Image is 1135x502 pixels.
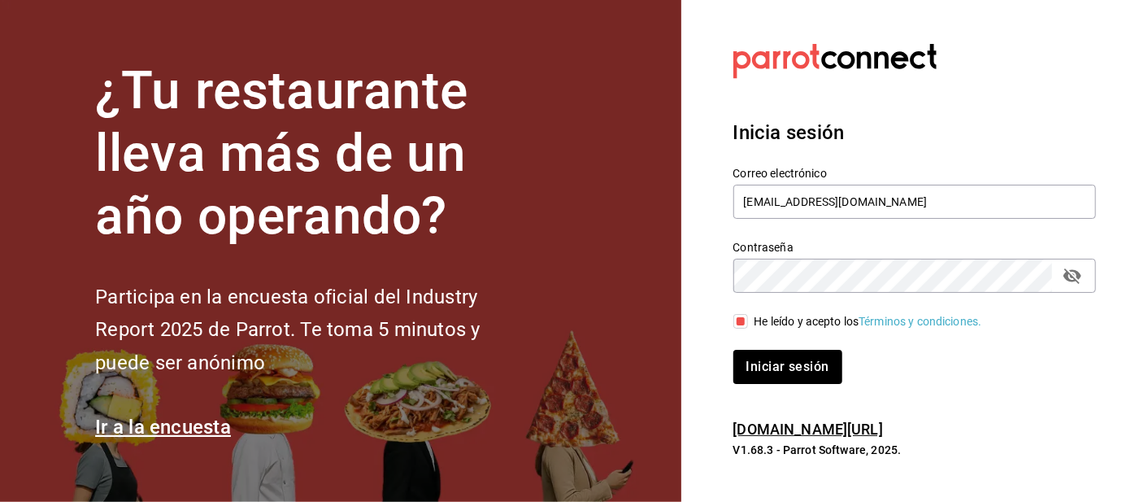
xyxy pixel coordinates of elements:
[733,421,883,438] a: [DOMAIN_NAME][URL]
[733,185,1097,219] input: Ingresa tu correo electrónico
[95,60,534,247] h1: ¿Tu restaurante lleva más de un año operando?
[859,315,981,328] a: Términos y condiciones.
[733,350,842,384] button: Iniciar sesión
[733,118,1096,147] h3: Inicia sesión
[733,168,1097,180] label: Correo electrónico
[733,242,1097,254] label: Contraseña
[95,281,534,380] h2: Participa en la encuesta oficial del Industry Report 2025 de Parrot. Te toma 5 minutos y puede se...
[733,442,1096,458] p: V1.68.3 - Parrot Software, 2025.
[95,416,231,439] a: Ir a la encuesta
[1059,262,1086,290] button: passwordField
[754,313,982,330] div: He leído y acepto los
